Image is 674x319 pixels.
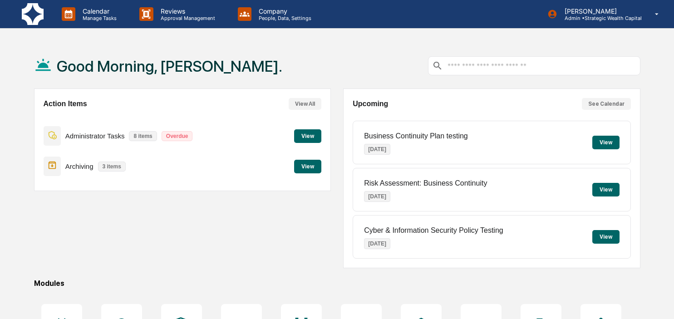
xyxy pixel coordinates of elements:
[353,100,388,108] h2: Upcoming
[582,98,631,110] button: See Calendar
[98,162,126,172] p: 3 items
[251,15,316,21] p: People, Data, Settings
[294,160,321,173] button: View
[22,3,44,25] img: logo
[364,238,390,249] p: [DATE]
[129,131,157,141] p: 8 items
[592,230,620,244] button: View
[364,179,487,187] p: Risk Assessment: Business Continuity
[153,15,220,21] p: Approval Management
[592,183,620,196] button: View
[34,279,641,288] div: Modules
[557,7,642,15] p: [PERSON_NAME]
[162,131,193,141] p: Overdue
[364,226,503,235] p: Cyber & Information Security Policy Testing
[289,98,321,110] button: View All
[153,7,220,15] p: Reviews
[294,131,321,140] a: View
[294,129,321,143] button: View
[251,7,316,15] p: Company
[65,162,93,170] p: Archiving
[75,15,121,21] p: Manage Tasks
[364,191,390,202] p: [DATE]
[57,57,282,75] h1: Good Morning, [PERSON_NAME].
[75,7,121,15] p: Calendar
[557,15,642,21] p: Admin • Strategic Wealth Capital
[364,132,468,140] p: Business Continuity Plan testing
[294,162,321,170] a: View
[592,136,620,149] button: View
[44,100,87,108] h2: Action Items
[364,144,390,155] p: [DATE]
[65,132,125,140] p: Administrator Tasks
